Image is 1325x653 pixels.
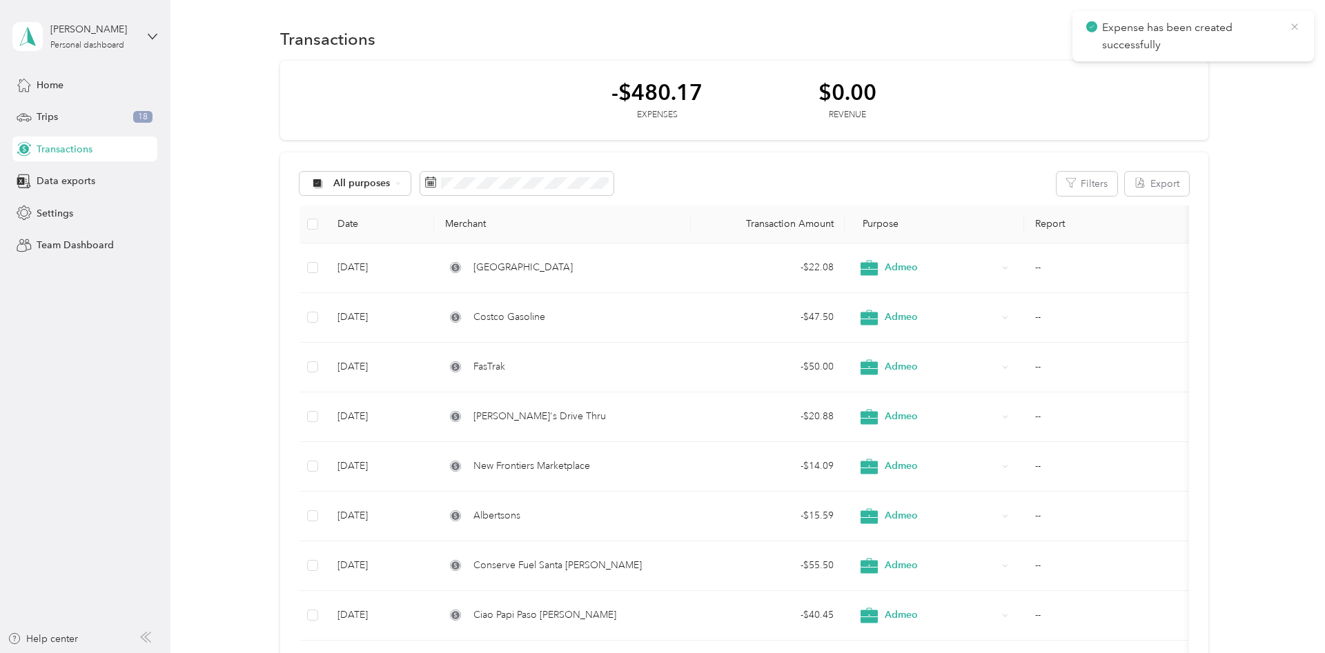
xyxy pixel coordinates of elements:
[37,238,114,252] span: Team Dashboard
[885,409,997,424] span: Admeo
[1024,442,1195,492] td: --
[1125,172,1189,196] button: Export
[691,205,845,243] th: Transaction Amount
[702,260,834,275] div: - $22.08
[326,541,434,591] td: [DATE]
[434,205,691,243] th: Merchant
[818,80,876,104] div: $0.00
[50,41,124,50] div: Personal dashboard
[473,409,606,424] span: [PERSON_NAME]'s Drive Thru
[702,310,834,325] div: - $47.50
[133,111,153,123] span: 18
[1102,19,1279,53] p: Expense has been created successfully
[326,243,434,293] td: [DATE]
[473,310,545,325] span: Costco Gasoline
[473,607,616,623] span: Ciao Papi Paso [PERSON_NAME]
[326,492,434,541] td: [DATE]
[326,591,434,641] td: [DATE]
[702,359,834,374] div: - $50.00
[885,508,997,523] span: Admeo
[50,22,137,37] div: [PERSON_NAME]
[473,508,520,523] span: Albertsons
[885,558,997,573] span: Admeo
[885,607,997,623] span: Admeo
[37,110,58,124] span: Trips
[326,392,434,442] td: [DATE]
[37,206,73,221] span: Settings
[326,293,434,343] td: [DATE]
[1248,576,1325,653] iframe: Everlance-gr Chat Button Frame
[1024,392,1195,442] td: --
[1024,492,1195,541] td: --
[1024,293,1195,343] td: --
[702,409,834,424] div: - $20.88
[885,260,997,275] span: Admeo
[702,508,834,523] div: - $15.59
[1057,172,1117,196] button: Filters
[611,109,703,121] div: Expenses
[611,80,703,104] div: -$480.17
[702,459,834,474] div: - $14.09
[326,343,434,392] td: [DATE]
[37,78,63,92] span: Home
[333,179,391,188] span: All purposes
[1024,205,1195,243] th: Report
[37,142,92,157] span: Transactions
[473,260,573,275] span: [GEOGRAPHIC_DATA]
[856,218,899,230] span: Purpose
[818,109,876,121] div: Revenue
[702,607,834,623] div: - $40.45
[326,205,434,243] th: Date
[885,459,997,474] span: Admeo
[1024,243,1195,293] td: --
[473,558,642,573] span: Conserve Fuel Santa [PERSON_NAME]
[326,442,434,492] td: [DATE]
[1024,591,1195,641] td: --
[702,558,834,573] div: - $55.50
[885,310,997,325] span: Admeo
[473,459,590,474] span: New Frontiers Marketplace
[8,632,78,646] button: Help center
[37,174,95,188] span: Data exports
[1024,541,1195,591] td: --
[473,359,505,374] span: FasTrak
[1024,343,1195,392] td: --
[885,359,997,374] span: Admeo
[280,32,375,46] h1: Transactions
